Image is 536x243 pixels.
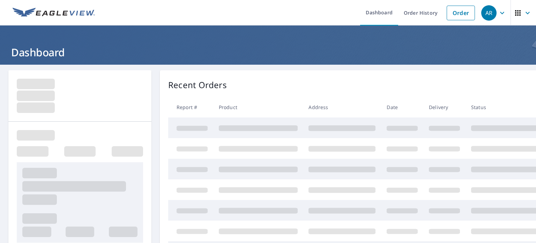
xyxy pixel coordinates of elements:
[168,79,227,91] p: Recent Orders
[13,8,95,18] img: EV Logo
[381,97,423,117] th: Date
[168,97,213,117] th: Report #
[213,97,303,117] th: Product
[447,6,475,20] a: Order
[481,5,497,21] div: AR
[8,45,528,59] h1: Dashboard
[303,97,381,117] th: Address
[423,97,466,117] th: Delivery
